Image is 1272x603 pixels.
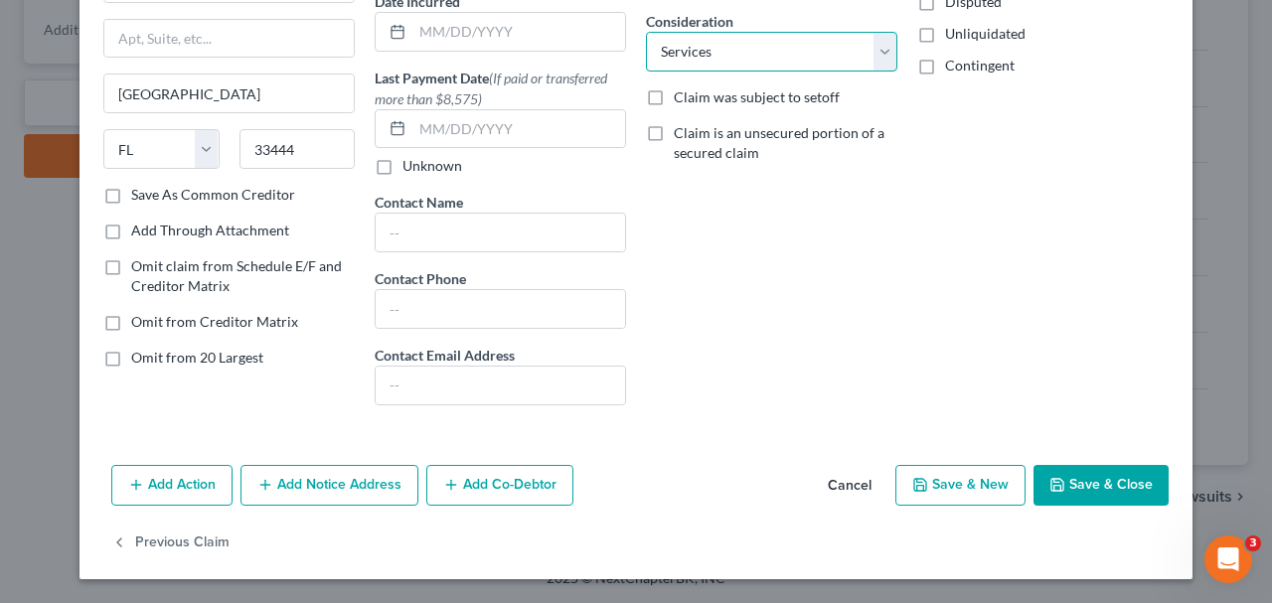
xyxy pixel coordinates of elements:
input: MM/DD/YYYY [412,110,625,148]
label: Add Through Attachment [131,221,289,240]
span: (If paid or transferred more than $8,575) [375,70,607,107]
button: Add Co-Debtor [426,465,573,507]
input: Enter city... [104,75,354,112]
input: -- [376,367,625,404]
span: Omit from Creditor Matrix [131,313,298,330]
button: Cancel [812,467,887,507]
button: Previous Claim [111,522,230,563]
label: Consideration [646,11,733,32]
label: Last Payment Date [375,68,626,109]
button: Save & Close [1033,465,1169,507]
label: Save As Common Creditor [131,185,295,205]
button: Save & New [895,465,1026,507]
span: Claim was subject to setoff [674,88,840,105]
span: Omit from 20 Largest [131,349,263,366]
button: Add Notice Address [240,465,418,507]
label: Contact Phone [375,268,466,289]
button: Add Action [111,465,233,507]
input: MM/DD/YYYY [412,13,625,51]
span: Claim is an unsecured portion of a secured claim [674,124,884,161]
label: Contact Email Address [375,345,515,366]
span: Contingent [945,57,1015,74]
span: Unliquidated [945,25,1026,42]
label: Unknown [402,156,462,176]
input: Enter zip... [239,129,356,169]
input: -- [376,290,625,328]
iframe: Intercom live chat [1204,535,1252,583]
input: Apt, Suite, etc... [104,20,354,58]
span: Omit claim from Schedule E/F and Creditor Matrix [131,257,342,294]
span: 3 [1245,535,1261,551]
input: -- [376,214,625,251]
label: Contact Name [375,192,463,213]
